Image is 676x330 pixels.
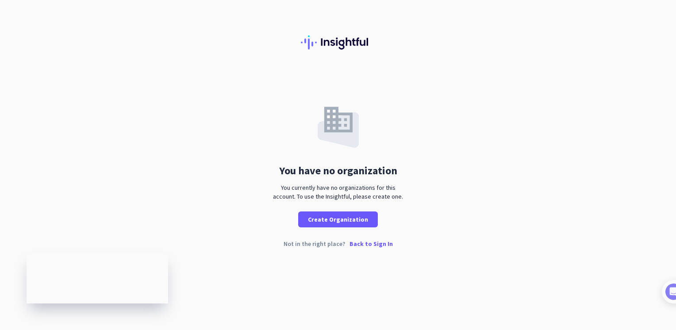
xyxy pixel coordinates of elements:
div: You currently have no organizations for this account. To use the Insightful, please create one. [269,183,407,201]
img: Insightful [301,35,375,50]
p: Back to Sign In [350,241,393,247]
span: Create Organization [308,215,368,224]
div: You have no organization [279,165,397,176]
iframe: Insightful Status [27,253,168,303]
button: Create Organization [298,211,378,227]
